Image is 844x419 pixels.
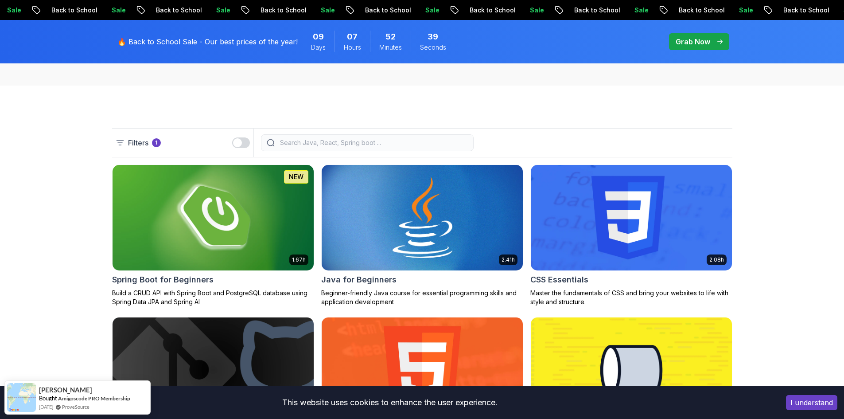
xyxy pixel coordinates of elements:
span: Days [311,43,326,52]
p: Sale [415,6,443,15]
div: This website uses cookies to enhance the user experience. [7,393,773,412]
span: 39 Seconds [428,31,438,43]
p: 1 [155,139,157,146]
p: 2.08h [709,256,724,263]
p: Back to School [354,6,415,15]
p: Sale [624,6,652,15]
img: Spring Boot for Beginners card [113,165,314,270]
p: 🔥 Back to School Sale - Our best prices of the year! [117,36,298,47]
h2: Java for Beginners [321,274,397,286]
h2: Spring Boot for Beginners [112,274,214,286]
img: provesource social proof notification image [7,383,36,412]
p: Back to School [773,6,833,15]
p: Master the fundamentals of CSS and bring your websites to life with style and structure. [530,289,732,306]
p: 2.41h [502,256,515,263]
p: Build a CRUD API with Spring Boot and PostgreSQL database using Spring Data JPA and Spring AI [112,289,314,306]
span: [DATE] [39,403,53,411]
p: Sale [728,6,757,15]
p: 1.67h [292,256,306,263]
h2: CSS Essentials [530,274,588,286]
span: 9 Days [313,31,324,43]
a: CSS Essentials card2.08hCSS EssentialsMaster the fundamentals of CSS and bring your websites to l... [530,164,732,306]
span: Seconds [420,43,446,52]
span: Bought [39,395,57,402]
input: Search Java, React, Spring boot ... [278,138,468,147]
p: Back to School [459,6,519,15]
span: [PERSON_NAME] [39,386,92,394]
a: ProveSource [62,403,89,411]
a: Amigoscode PRO Membership [58,395,130,402]
p: Filters [128,137,148,148]
p: Sale [310,6,338,15]
p: NEW [289,172,303,181]
img: CSS Essentials card [531,165,732,270]
p: Sale [101,6,129,15]
p: Back to School [668,6,728,15]
p: Beginner-friendly Java course for essential programming skills and application development [321,289,523,306]
p: Back to School [41,6,101,15]
p: Back to School [250,6,310,15]
span: 7 Hours [347,31,358,43]
p: Back to School [564,6,624,15]
span: Minutes [379,43,402,52]
p: Sale [519,6,548,15]
p: Back to School [145,6,206,15]
p: Grab Now [676,36,710,47]
span: 52 Minutes [385,31,396,43]
a: Spring Boot for Beginners card1.67hNEWSpring Boot for BeginnersBuild a CRUD API with Spring Boot ... [112,164,314,306]
p: Sale [206,6,234,15]
span: Hours [344,43,361,52]
img: Java for Beginners card [322,165,523,270]
button: Accept cookies [786,395,837,410]
a: Java for Beginners card2.41hJava for BeginnersBeginner-friendly Java course for essential program... [321,164,523,306]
